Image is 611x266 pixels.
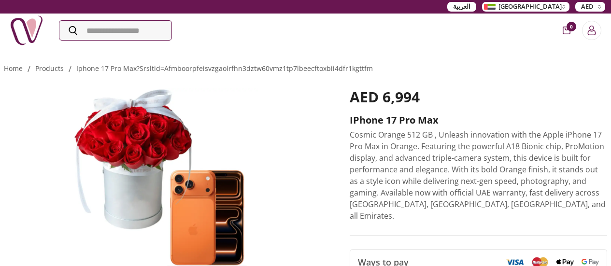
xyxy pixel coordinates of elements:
[581,2,594,12] span: AED
[350,113,607,127] h2: iPhone 17 Pro Max
[484,4,496,10] img: Arabic_dztd3n.png
[76,64,373,73] a: iphone 17 pro max?srsltid=afmboorpfeisvzgaolrfhn3dztw60vmz1tp7lbeecftoxbii4dfr1kgttfm
[35,64,64,73] a: products
[582,259,599,266] img: Google Pay
[482,2,569,12] button: [GEOGRAPHIC_DATA]
[59,21,171,40] input: Search
[4,64,23,73] a: Home
[10,14,43,47] img: Nigwa-uae-gifts
[582,21,601,40] button: Login
[506,259,524,266] img: Visa
[498,2,562,12] span: [GEOGRAPHIC_DATA]
[563,27,570,34] button: cart-button
[567,22,576,31] span: 0
[350,129,607,222] p: Cosmic Orange 512 GB , Unleash innovation with the Apple iPhone 17 Pro Max in Orange. Featuring t...
[350,87,420,107] span: AED 6,994
[575,2,605,12] button: AED
[69,63,71,75] li: /
[28,63,30,75] li: /
[453,2,470,12] span: العربية
[556,259,574,266] img: Apple Pay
